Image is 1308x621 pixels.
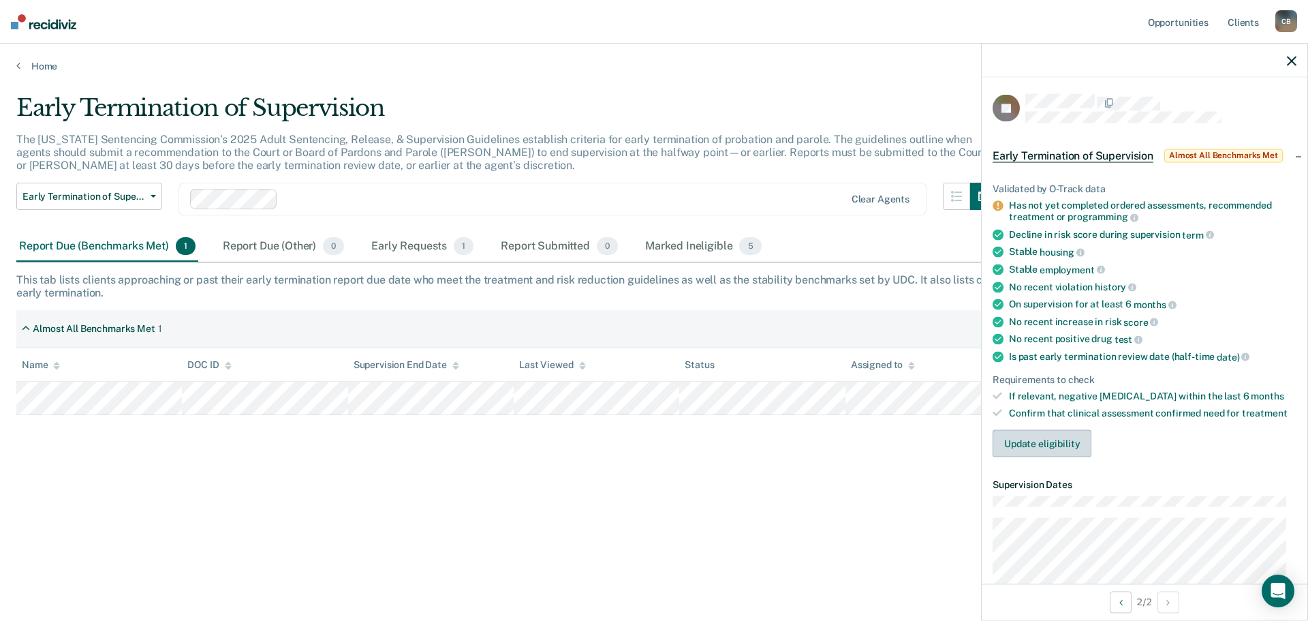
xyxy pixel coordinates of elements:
[1009,281,1296,293] div: No recent violation
[16,94,997,133] div: Early Termination of Supervision
[158,323,162,335] div: 1
[982,584,1307,620] div: 2 / 2
[220,232,347,262] div: Report Due (Other)
[33,323,155,335] div: Almost All Benchmarks Met
[22,191,145,202] span: Early Termination of Supervision
[1095,282,1136,292] span: history
[642,232,764,262] div: Marked Ineligible
[1275,10,1297,32] div: C B
[1009,299,1296,311] div: On supervision for at least 6
[1009,246,1296,258] div: Stable
[1115,334,1142,345] span: test
[454,237,473,255] span: 1
[1040,264,1104,275] span: employment
[1009,263,1296,275] div: Stable
[1242,408,1288,419] span: treatment
[852,194,909,205] div: Clear agents
[16,60,1292,72] a: Home
[1040,247,1085,258] span: housing
[1009,333,1296,346] div: No recent positive drug
[1009,391,1296,402] div: If relevant, negative [MEDICAL_DATA] within the last 6
[323,237,344,255] span: 0
[1009,200,1296,223] div: Has not yet completed ordered assessments, recommended treatment or programming
[1009,228,1296,241] div: Decline in risk score during supervision
[1009,408,1296,419] div: Confirm that clinical assessment confirmed need for
[993,374,1296,385] div: Requirements to check
[498,232,621,262] div: Report Submitted
[851,359,915,371] div: Assigned to
[739,237,761,255] span: 5
[1251,391,1283,402] span: months
[11,14,76,29] img: Recidiviz
[1217,351,1249,362] span: date)
[1164,149,1283,162] span: Almost All Benchmarks Met
[16,273,1292,299] div: This tab lists clients approaching or past their early termination report due date who meet the t...
[1009,316,1296,328] div: No recent increase in risk
[16,133,986,172] p: The [US_STATE] Sentencing Commission’s 2025 Adult Sentencing, Release, & Supervision Guidelines e...
[993,429,1091,457] button: Update eligibility
[176,237,196,255] span: 1
[1262,575,1294,607] div: Open Intercom Messenger
[993,183,1296,194] div: Validated by O-Track data
[1157,591,1179,613] button: Next Opportunity
[1182,229,1213,240] span: term
[1110,591,1132,613] button: Previous Opportunity
[1134,299,1177,309] span: months
[993,149,1153,162] span: Early Termination of Supervision
[993,479,1296,490] dt: Supervision Dates
[597,237,618,255] span: 0
[16,232,198,262] div: Report Due (Benchmarks Met)
[982,134,1307,177] div: Early Termination of SupervisionAlmost All Benchmarks Met
[1123,316,1158,327] span: score
[369,232,476,262] div: Early Requests
[354,359,459,371] div: Supervision End Date
[187,359,231,371] div: DOC ID
[22,359,60,371] div: Name
[519,359,585,371] div: Last Viewed
[685,359,714,371] div: Status
[1009,350,1296,363] div: Is past early termination review date (half-time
